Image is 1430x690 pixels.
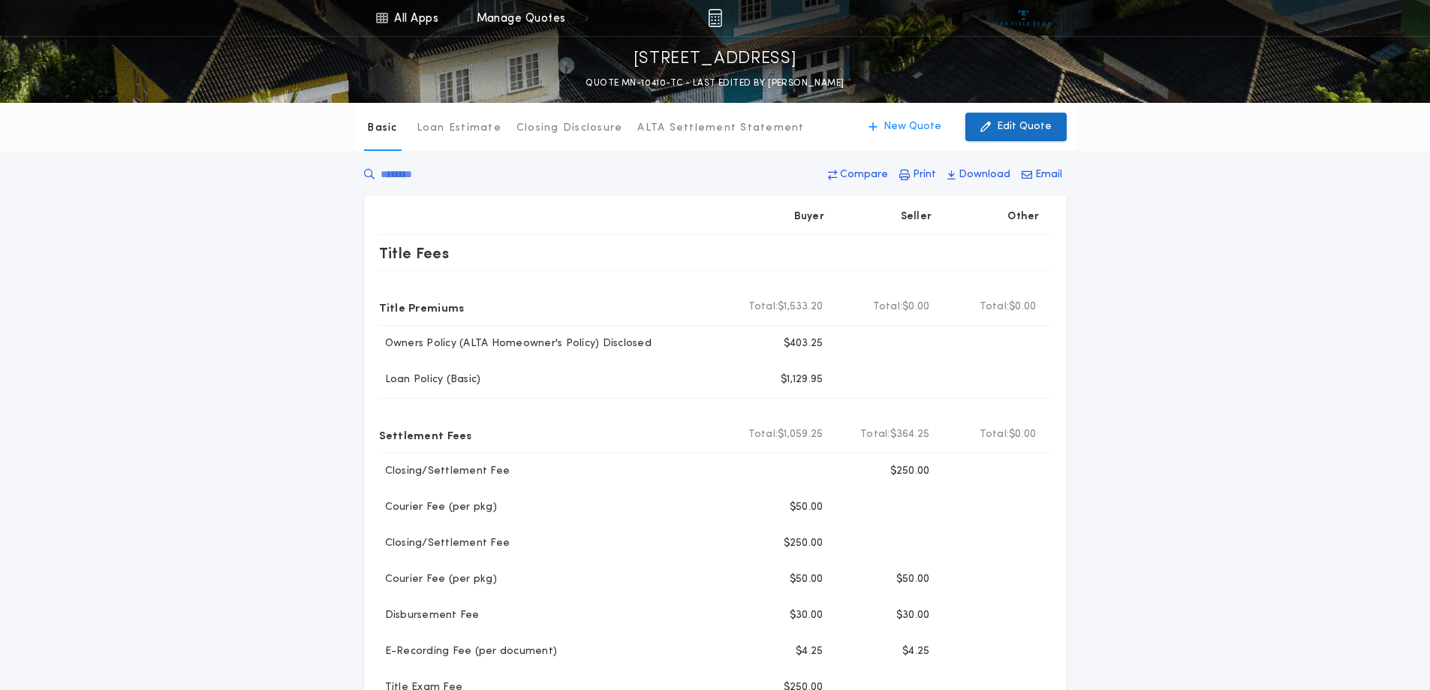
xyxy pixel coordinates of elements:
[896,608,930,623] p: $30.00
[1009,300,1036,315] span: $0.00
[873,300,903,315] b: Total:
[379,536,510,551] p: Closing/Settlement Fee
[586,76,844,91] p: QUOTE MN-10410-TC - LAST EDITED BY [PERSON_NAME]
[790,500,823,515] p: $50.00
[367,121,397,136] p: Basic
[781,372,823,387] p: $1,129.95
[778,427,823,442] span: $1,059.25
[379,336,652,351] p: Owners Policy (ALTA Homeowner's Policy) Disclosed
[796,644,823,659] p: $4.25
[708,9,722,27] img: img
[890,427,930,442] span: $364.25
[784,336,823,351] p: $403.25
[884,119,941,134] p: New Quote
[379,608,480,623] p: Disbursement Fee
[980,300,1010,315] b: Total:
[965,113,1067,141] button: Edit Quote
[778,300,823,315] span: $1,533.20
[379,423,472,447] p: Settlement Fees
[634,47,797,71] p: [STREET_ADDRESS]
[890,464,930,479] p: $250.00
[748,300,778,315] b: Total:
[860,427,890,442] b: Total:
[379,372,481,387] p: Loan Policy (Basic)
[784,536,823,551] p: $250.00
[896,572,930,587] p: $50.00
[959,167,1010,182] p: Download
[794,209,824,224] p: Buyer
[902,644,929,659] p: $4.25
[901,209,932,224] p: Seller
[995,11,1052,26] img: vs-icon
[980,427,1010,442] b: Total:
[790,572,823,587] p: $50.00
[1017,161,1067,188] button: Email
[790,608,823,623] p: $30.00
[379,572,497,587] p: Courier Fee (per pkg)
[1009,427,1036,442] span: $0.00
[853,113,956,141] button: New Quote
[637,121,804,136] p: ALTA Settlement Statement
[840,167,888,182] p: Compare
[1035,167,1062,182] p: Email
[895,161,941,188] button: Print
[823,161,893,188] button: Compare
[748,427,778,442] b: Total:
[379,644,558,659] p: E-Recording Fee (per document)
[379,500,497,515] p: Courier Fee (per pkg)
[379,295,465,319] p: Title Premiums
[516,121,623,136] p: Closing Disclosure
[913,167,936,182] p: Print
[1007,209,1039,224] p: Other
[379,464,510,479] p: Closing/Settlement Fee
[943,161,1015,188] button: Download
[902,300,929,315] span: $0.00
[417,121,501,136] p: Loan Estimate
[997,119,1052,134] p: Edit Quote
[379,241,450,265] p: Title Fees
